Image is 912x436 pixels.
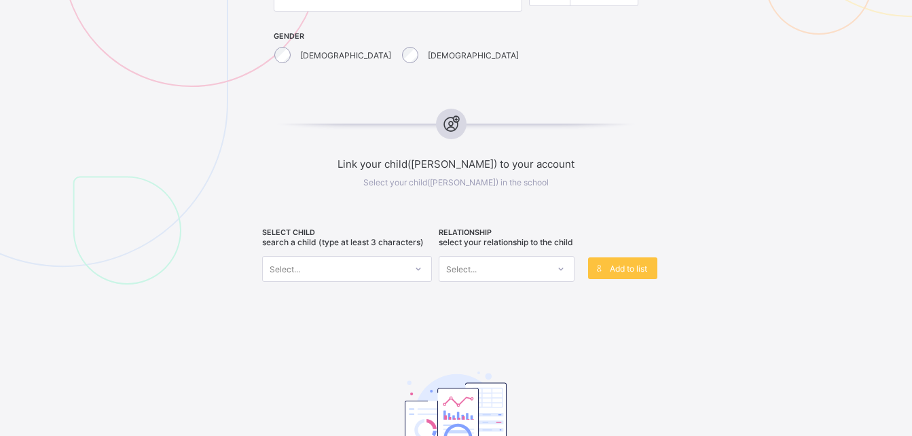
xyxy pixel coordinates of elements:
span: Select your child([PERSON_NAME]) in the school [363,177,549,187]
label: [DEMOGRAPHIC_DATA] [428,50,519,60]
span: Search a child (type at least 3 characters) [262,237,424,247]
span: SELECT CHILD [262,228,432,237]
div: Select... [270,256,300,282]
label: [DEMOGRAPHIC_DATA] [300,50,391,60]
div: Select... [446,256,477,282]
span: Link your child([PERSON_NAME]) to your account [228,158,685,170]
span: Add to list [610,264,647,274]
span: GENDER [274,32,522,41]
span: RELATIONSHIP [439,228,574,237]
span: Select your relationship to the child [439,237,573,247]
